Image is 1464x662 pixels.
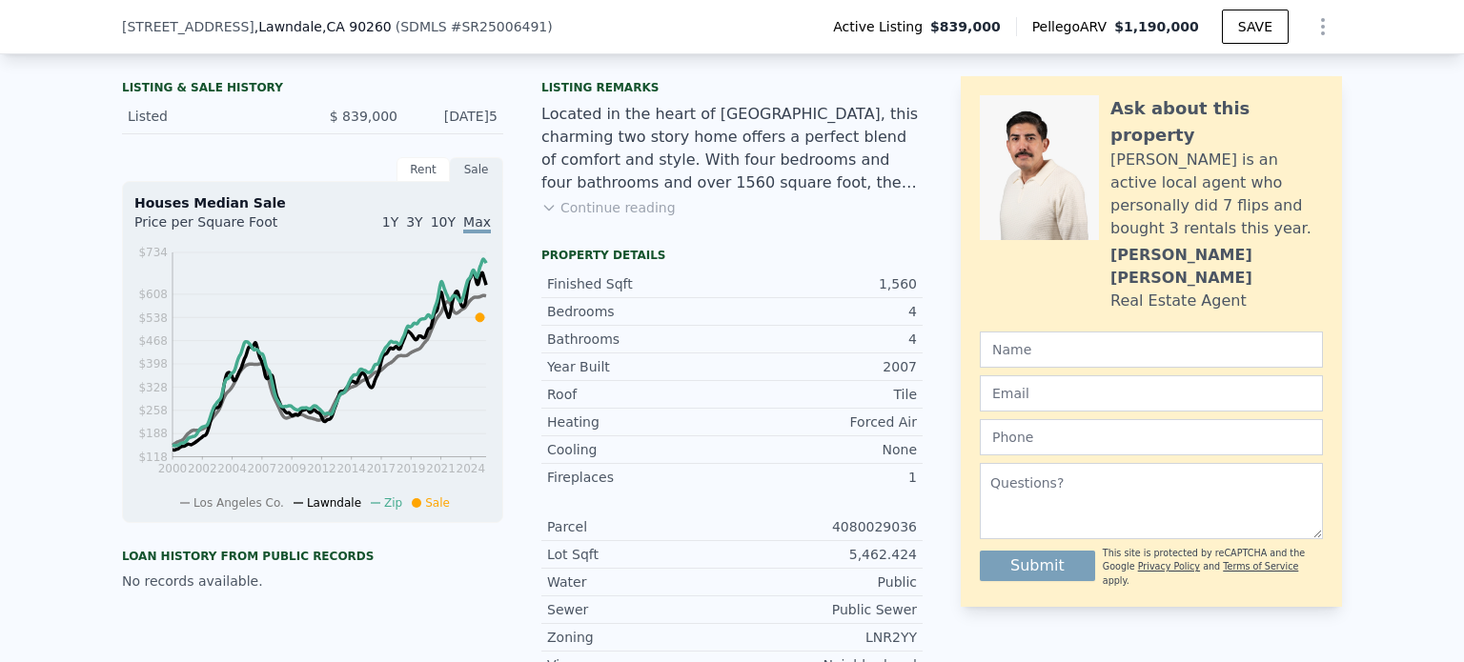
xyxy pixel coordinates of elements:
[732,274,917,293] div: 1,560
[330,109,397,124] span: $ 839,000
[732,440,917,459] div: None
[122,572,503,591] div: No records available.
[547,440,732,459] div: Cooling
[188,462,217,475] tspan: 2002
[1110,290,1247,312] div: Real Estate Agent
[406,214,422,230] span: 3Y
[541,248,923,263] div: Property details
[547,302,732,321] div: Bedrooms
[732,517,917,536] div: 4080029036
[122,549,503,564] div: Loan history from public records
[457,462,486,475] tspan: 2024
[307,462,336,475] tspan: 2012
[307,496,361,510] span: Lawndale
[384,496,402,510] span: Zip
[547,517,732,536] div: Parcel
[138,311,168,325] tspan: $538
[138,427,168,440] tspan: $188
[122,80,503,99] div: LISTING & SALE HISTORY
[547,412,732,431] div: Heating
[547,628,732,647] div: Zoning
[248,462,277,475] tspan: 2007
[732,330,917,349] div: 4
[732,468,917,487] div: 1
[277,462,307,475] tspan: 2009
[732,385,917,404] div: Tile
[1138,561,1200,572] a: Privacy Policy
[413,107,498,126] div: [DATE]5
[547,600,732,619] div: Sewer
[450,157,503,182] div: Sale
[463,214,491,233] span: Max
[396,17,553,36] div: ( )
[138,246,168,259] tspan: $734
[426,462,456,475] tspan: 2021
[732,600,917,619] div: Public Sewer
[980,375,1323,411] input: Email
[322,19,392,34] span: , CA 90260
[547,385,732,404] div: Roof
[138,334,168,348] tspan: $468
[732,412,917,431] div: Forced Air
[134,193,491,212] div: Houses Median Sale
[541,198,676,217] button: Continue reading
[547,468,732,487] div: Fireplaces
[128,107,297,126] div: Listed
[382,214,398,230] span: 1Y
[547,274,732,293] div: Finished Sqft
[541,80,923,95] div: Listing remarks
[930,17,1001,36] span: $839,000
[193,496,284,510] span: Los Angeles Co.
[732,572,917,592] div: Public
[367,462,396,475] tspan: 2017
[425,496,450,510] span: Sale
[1304,8,1342,46] button: Show Options
[547,545,732,564] div: Lot Sqft
[1114,19,1199,34] span: $1,190,000
[732,545,917,564] div: 5,462.424
[980,419,1323,455] input: Phone
[732,357,917,376] div: 2007
[1110,95,1323,149] div: Ask about this property
[336,462,366,475] tspan: 2014
[217,462,247,475] tspan: 2004
[396,462,426,475] tspan: 2019
[122,17,254,36] span: [STREET_ADDRESS]
[833,17,930,36] span: Active Listing
[980,331,1323,368] input: Name
[138,404,168,417] tspan: $258
[732,628,917,647] div: LNR2YY
[138,451,168,464] tspan: $118
[396,157,450,182] div: Rent
[254,17,392,36] span: , Lawndale
[1222,10,1289,44] button: SAVE
[134,212,313,243] div: Price per Square Foot
[400,19,446,34] span: SDMLS
[138,381,168,394] tspan: $328
[980,551,1095,581] button: Submit
[451,19,548,34] span: # SR25006491
[1032,17,1115,36] span: Pellego ARV
[732,302,917,321] div: 4
[1223,561,1298,572] a: Terms of Service
[547,572,732,592] div: Water
[547,357,732,376] div: Year Built
[1110,244,1323,290] div: [PERSON_NAME] [PERSON_NAME]
[138,357,168,371] tspan: $398
[158,462,188,475] tspan: 2000
[1110,149,1323,240] div: [PERSON_NAME] is an active local agent who personally did 7 flips and bought 3 rentals this year.
[1103,547,1323,588] div: This site is protected by reCAPTCHA and the Google and apply.
[431,214,456,230] span: 10Y
[541,103,923,194] div: Located in the heart of [GEOGRAPHIC_DATA], this charming two story home offers a perfect blend of...
[547,330,732,349] div: Bathrooms
[138,288,168,301] tspan: $608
